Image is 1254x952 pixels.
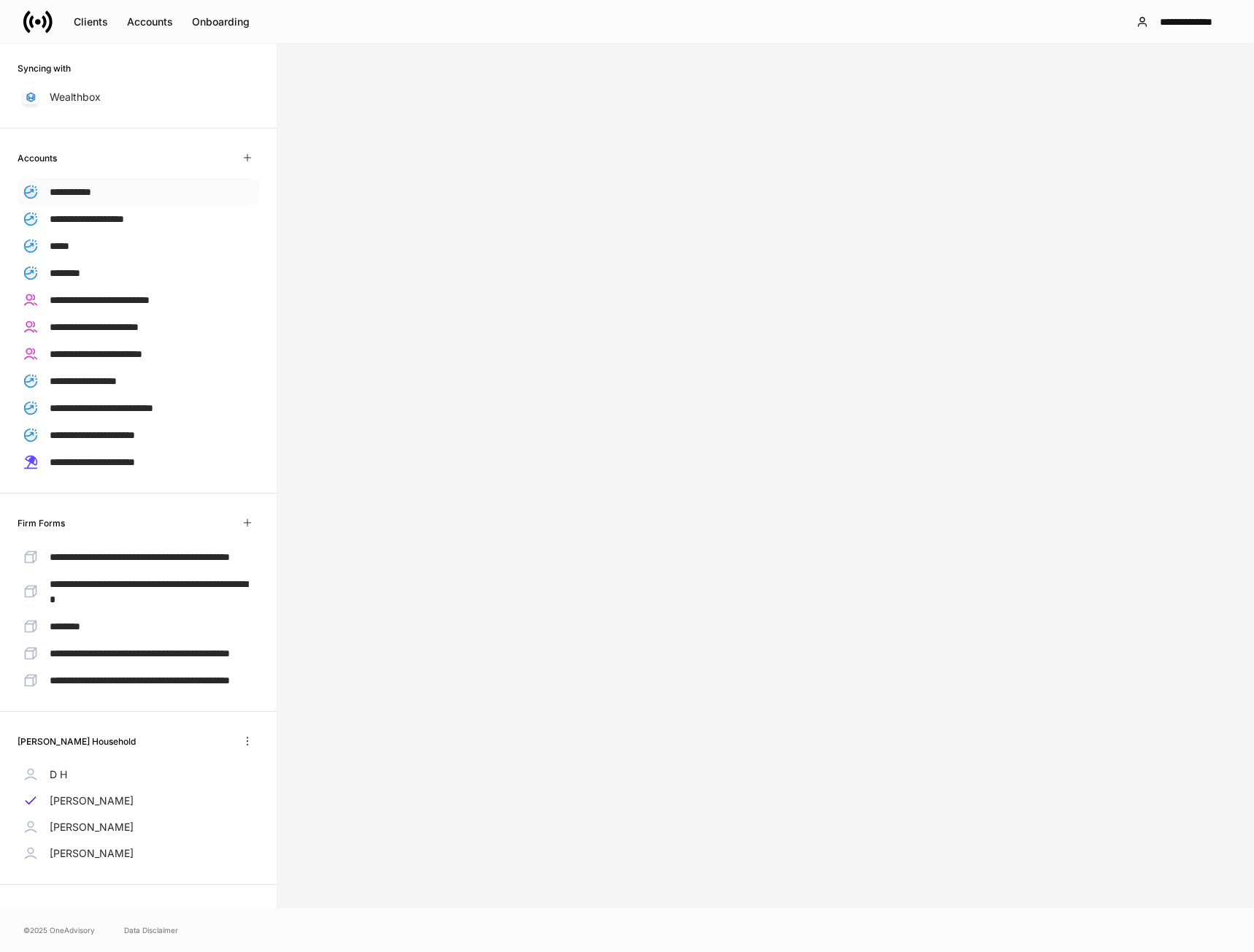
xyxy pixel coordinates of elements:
a: Wealthbox [18,84,259,110]
button: Clients [64,10,118,34]
div: Clients [74,15,108,29]
div: Onboarding [192,15,250,29]
span: © 2025 OneAdvisory [23,924,95,936]
p: Wealthbox [50,90,101,104]
p: [PERSON_NAME] [50,820,134,834]
div: Accounts [127,15,173,29]
h6: [PERSON_NAME] Household [18,734,136,748]
button: Onboarding [182,10,259,34]
button: Accounts [118,10,182,34]
p: D H [50,767,67,782]
a: Data Disclaimer [124,924,178,936]
a: D H [18,761,259,788]
h6: Firm Forms [18,516,65,530]
a: [PERSON_NAME] [18,840,259,867]
p: [PERSON_NAME] [50,794,134,808]
p: [PERSON_NAME] [50,846,134,861]
a: [PERSON_NAME] [18,788,259,814]
h6: Syncing with [18,61,71,75]
a: [PERSON_NAME] [18,814,259,840]
h6: Accounts [18,151,57,165]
